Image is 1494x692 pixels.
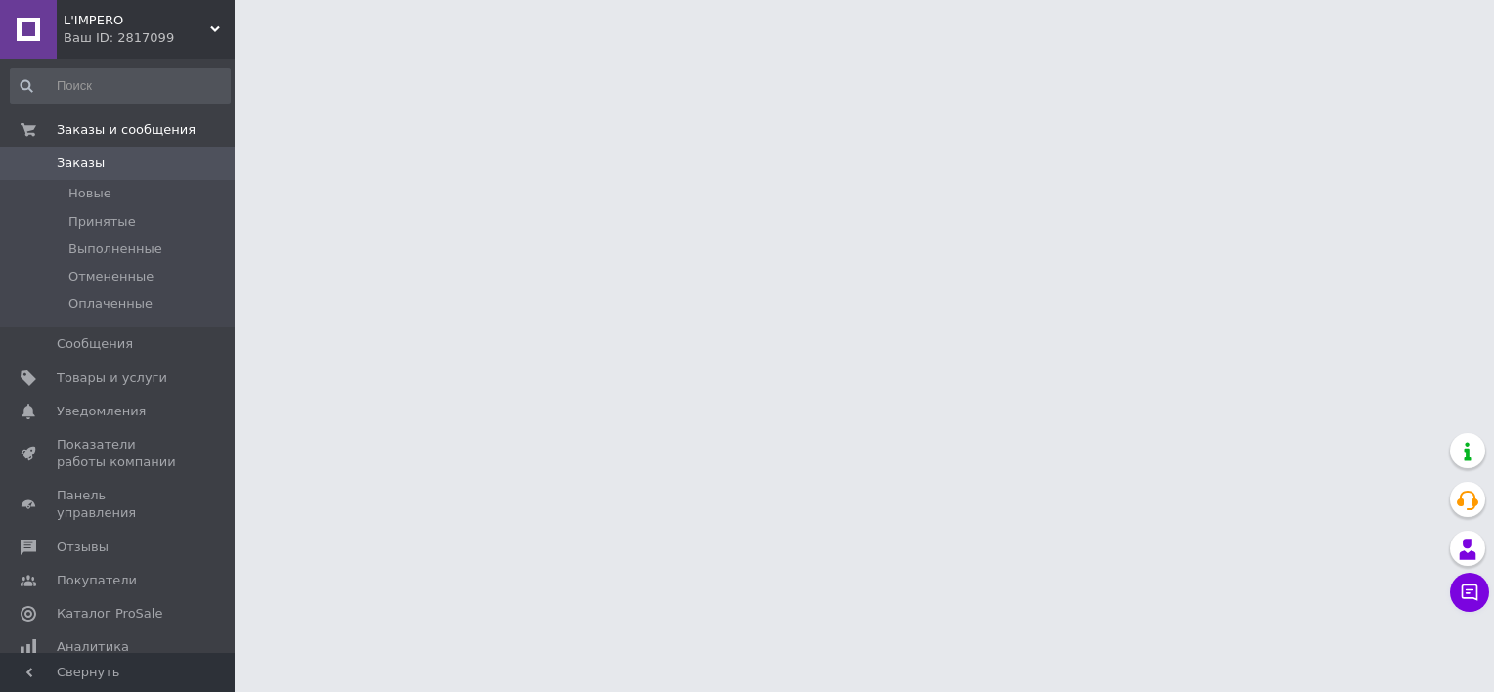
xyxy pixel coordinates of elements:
span: Выполненные [68,240,162,258]
input: Поиск [10,68,231,104]
span: L'IMPERO [64,12,210,29]
span: Каталог ProSale [57,605,162,623]
span: Оплаченные [68,295,153,313]
span: Отзывы [57,539,109,556]
span: Отмененные [68,268,154,285]
span: Товары и услуги [57,369,167,387]
span: Заказы [57,154,105,172]
button: Чат с покупателем [1450,573,1489,612]
span: Новые [68,185,111,202]
span: Заказы и сообщения [57,121,196,139]
span: Показатели работы компании [57,436,181,471]
div: Ваш ID: 2817099 [64,29,235,47]
span: Панель управления [57,487,181,522]
span: Принятые [68,213,136,231]
span: Покупатели [57,572,137,589]
span: Аналитика [57,638,129,656]
span: Сообщения [57,335,133,353]
span: Уведомления [57,403,146,420]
